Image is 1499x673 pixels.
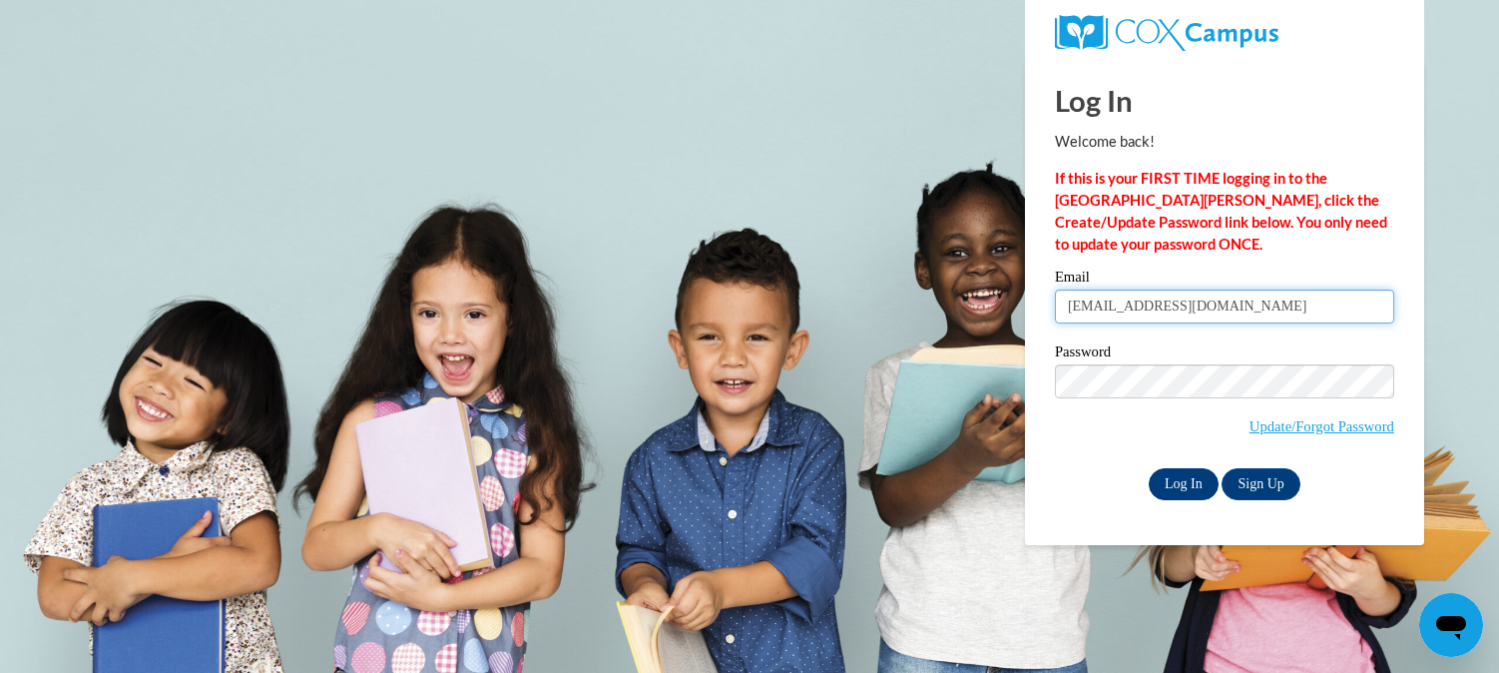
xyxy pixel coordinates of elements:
iframe: Button to launch messaging window [1419,593,1483,657]
h1: Log In [1055,80,1394,121]
label: Password [1055,344,1394,364]
a: COX Campus [1055,15,1394,51]
a: Update/Forgot Password [1249,418,1394,434]
input: Log In [1149,468,1219,500]
label: Email [1055,270,1394,290]
img: COX Campus [1055,15,1278,51]
strong: If this is your FIRST TIME logging in to the [GEOGRAPHIC_DATA][PERSON_NAME], click the Create/Upd... [1055,170,1387,253]
a: Sign Up [1222,468,1299,500]
p: Welcome back! [1055,131,1394,153]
